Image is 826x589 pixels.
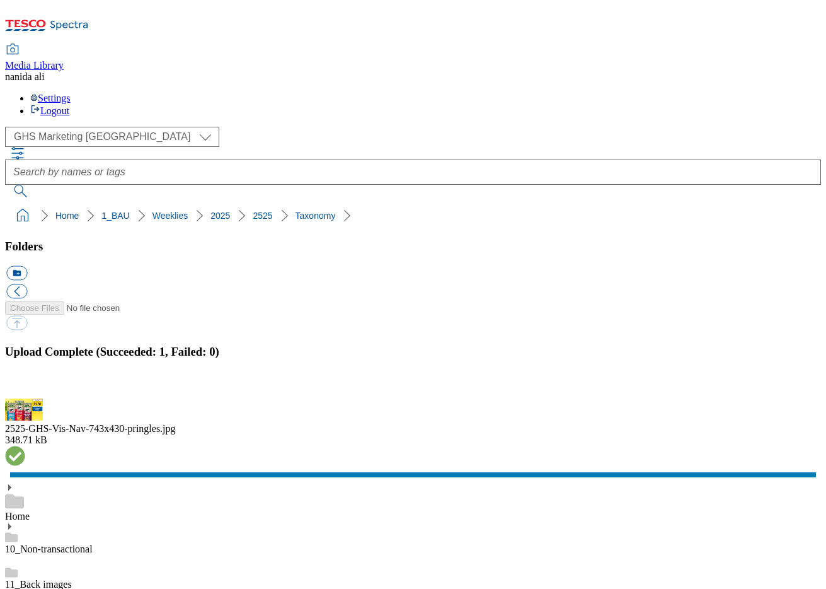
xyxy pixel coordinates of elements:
[5,399,43,421] img: preview
[5,45,64,71] a: Media Library
[5,71,14,82] span: na
[5,345,821,359] h3: Upload Complete (Succeeded: 1, Failed: 0)
[5,423,821,434] div: 2525-GHS-Vis-Nav-743x430-pringles.jpg
[5,434,821,446] div: 348.71 kB
[5,544,93,554] a: 10_Non-transactional
[101,211,129,221] a: 1_BAU
[5,240,821,254] h3: Folders
[295,211,336,221] a: Taxonomy
[5,204,821,228] nav: breadcrumb
[210,211,230,221] a: 2025
[30,105,69,116] a: Logout
[13,206,33,226] a: home
[55,211,79,221] a: Home
[30,93,71,103] a: Settings
[152,211,188,221] a: Weeklies
[5,160,821,185] input: Search by names or tags
[253,211,272,221] a: 2525
[5,60,64,71] span: Media Library
[14,71,45,82] span: nida ali
[5,511,30,522] a: Home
